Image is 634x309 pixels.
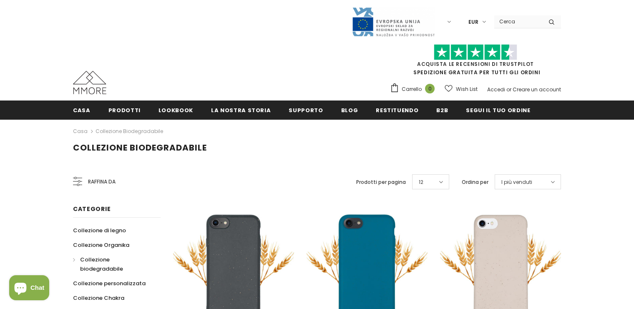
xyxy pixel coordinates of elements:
span: or [506,86,511,93]
span: Restituendo [376,106,418,114]
img: Casi MMORE [73,71,106,94]
label: Prodotti per pagina [356,178,406,186]
a: Blog [341,100,358,119]
a: Lookbook [158,100,193,119]
span: 0 [425,84,435,93]
span: Lookbook [158,106,193,114]
span: SPEDIZIONE GRATUITA PER TUTTI GLI ORDINI [390,48,561,76]
span: Collezione biodegradabile [80,256,123,273]
span: supporto [289,106,323,114]
span: Wish List [456,85,478,93]
a: Creare un account [513,86,561,93]
span: B2B [436,106,448,114]
a: Collezione personalizzata [73,276,146,291]
a: Collezione biodegradabile [73,252,151,276]
span: EUR [468,18,478,26]
a: Prodotti [108,100,141,119]
span: Segui il tuo ordine [466,106,530,114]
a: Collezione Chakra [73,291,124,305]
span: Collezione biodegradabile [73,142,207,153]
inbox-online-store-chat: Shopify online store chat [7,275,52,302]
span: 12 [419,178,423,186]
a: Javni Razpis [352,18,435,25]
span: Raffina da [88,177,116,186]
span: Collezione Chakra [73,294,124,302]
span: Collezione di legno [73,226,126,234]
a: Accedi [487,86,505,93]
img: Javni Razpis [352,7,435,37]
span: Blog [341,106,358,114]
span: Carrello [402,85,422,93]
a: Wish List [445,82,478,96]
a: Acquista le recensioni di TrustPilot [417,60,534,68]
span: Categorie [73,205,111,213]
span: Prodotti [108,106,141,114]
a: Restituendo [376,100,418,119]
span: Casa [73,106,91,114]
a: Carrello 0 [390,83,439,95]
span: La nostra storia [211,106,271,114]
a: supporto [289,100,323,119]
a: Segui il tuo ordine [466,100,530,119]
a: Collezione Organika [73,238,129,252]
a: Casa [73,126,88,136]
a: Collezione biodegradabile [96,128,163,135]
span: I più venduti [501,178,532,186]
a: Collezione di legno [73,223,126,238]
a: Casa [73,100,91,119]
label: Ordina per [462,178,488,186]
a: B2B [436,100,448,119]
img: Fidati di Pilot Stars [434,44,517,60]
span: Collezione personalizzata [73,279,146,287]
a: La nostra storia [211,100,271,119]
input: Search Site [494,15,542,28]
span: Collezione Organika [73,241,129,249]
